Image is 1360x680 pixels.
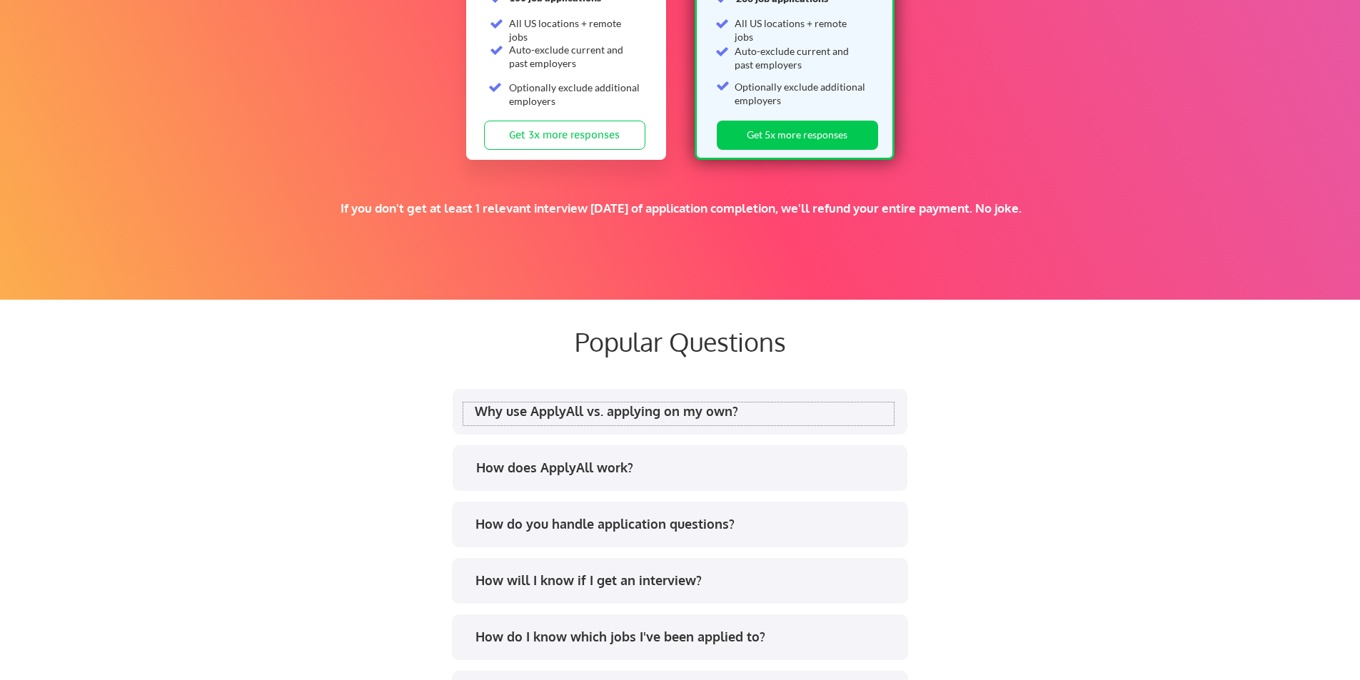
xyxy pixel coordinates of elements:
div: Optionally exclude additional employers [509,81,641,108]
div: How do you handle application questions? [475,515,895,533]
div: All US locations + remote jobs [509,16,641,44]
div: Auto-exclude current and past employers [735,44,867,72]
button: Get 3x more responses [484,121,645,150]
div: How does ApplyAll work? [476,459,895,477]
button: Get 5x more responses [717,121,878,150]
div: If you don't get at least 1 relevant interview [DATE] of application completion, we'll refund you... [248,201,1113,216]
div: Why use ApplyAll vs. applying on my own? [475,402,894,420]
div: All US locations + remote jobs [735,16,867,44]
div: How will I know if I get an interview? [475,572,895,589]
div: Optionally exclude additional employers [735,80,867,108]
div: How do I know which jobs I've been applied to? [475,628,895,646]
div: Auto-exclude current and past employers [509,43,641,71]
div: Popular Questions [338,326,1023,357]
